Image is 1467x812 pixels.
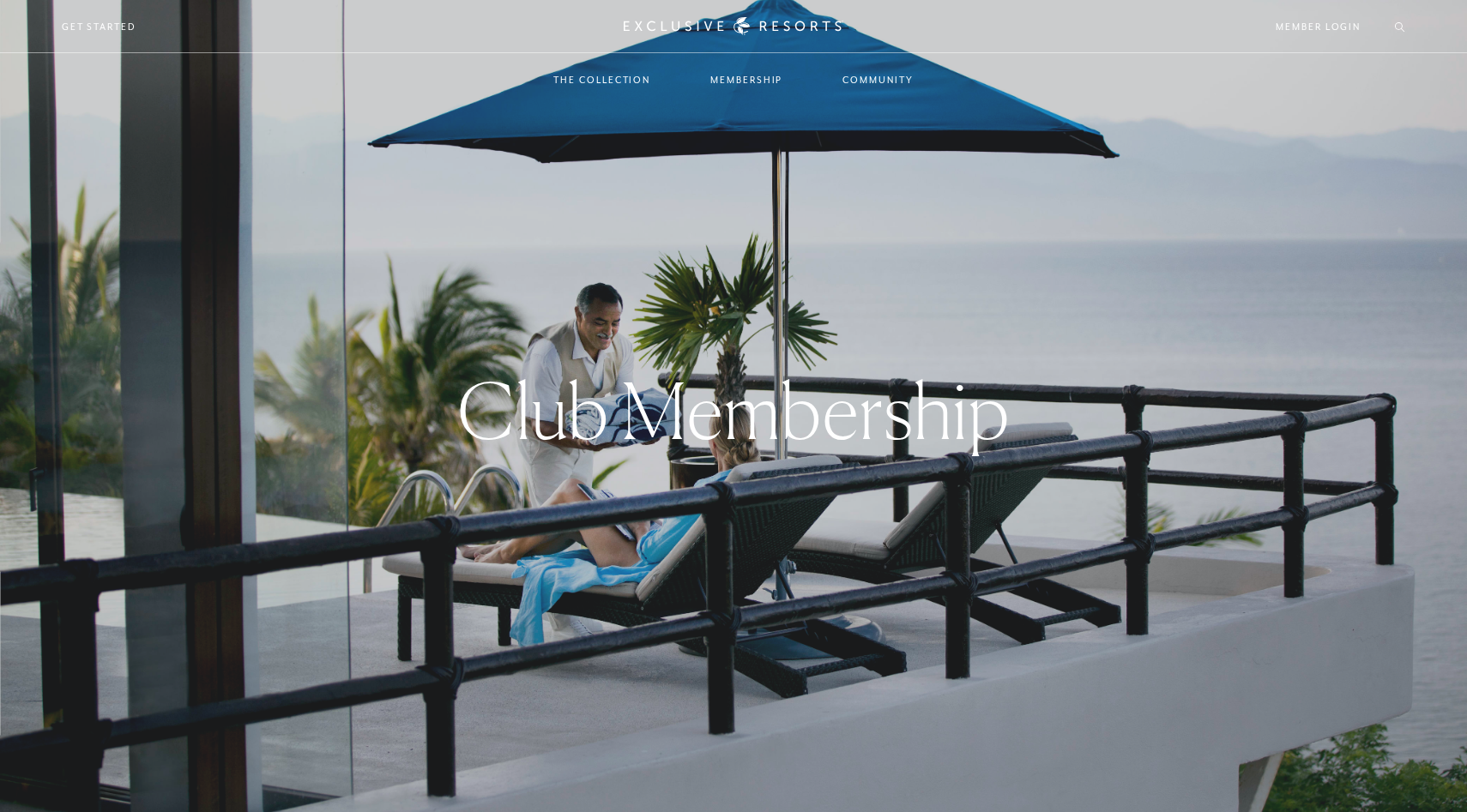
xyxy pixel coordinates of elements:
h1: Club Membership [457,372,1010,449]
a: Get Started [62,19,136,34]
a: The Collection [536,55,667,105]
a: Member Login [1276,19,1361,34]
a: Community [825,55,930,105]
a: Membership [693,55,800,105]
